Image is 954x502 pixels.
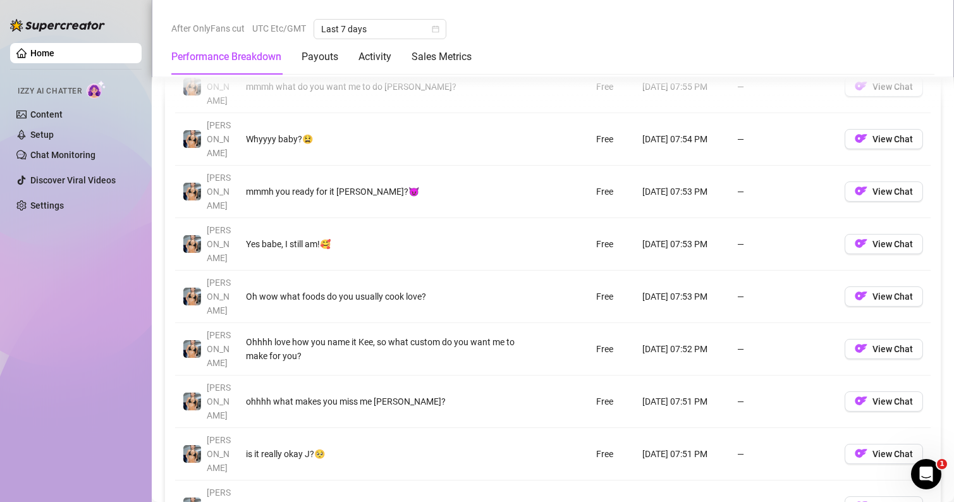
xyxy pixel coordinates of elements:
span: Last 7 days [321,20,439,39]
span: [PERSON_NAME] [207,120,231,158]
button: OFView Chat [845,181,923,202]
a: OFView Chat [845,242,923,252]
img: OF [855,237,867,250]
div: ohhhh what makes you miss me [PERSON_NAME]? [246,395,530,408]
td: [DATE] 07:53 PM [635,166,730,218]
div: Activity [358,49,391,64]
a: OFView Chat [845,451,923,462]
td: [DATE] 07:52 PM [635,323,730,376]
span: UTC Etc/GMT [252,19,306,38]
img: Veronica [183,288,201,305]
td: Free [589,323,635,376]
div: Performance Breakdown [171,49,281,64]
a: Discover Viral Videos [30,175,116,185]
img: Veronica [183,445,201,463]
div: mmmh you ready for it [PERSON_NAME]?😈 [246,185,530,199]
img: Veronica [183,183,201,200]
span: After OnlyFans cut [171,19,245,38]
span: [PERSON_NAME] [207,278,231,315]
td: — [730,218,837,271]
td: — [730,61,837,113]
a: OFView Chat [845,399,923,409]
span: 1 [937,459,947,469]
td: [DATE] 07:51 PM [635,428,730,481]
img: Veronica [183,393,201,410]
img: OF [855,395,867,407]
button: OFView Chat [845,129,923,149]
td: Free [589,61,635,113]
button: OFView Chat [845,339,923,359]
div: mmmh what do you want me to do [PERSON_NAME]? [246,80,530,94]
td: Free [589,428,635,481]
img: OF [855,80,867,92]
td: Free [589,218,635,271]
td: — [730,376,837,428]
td: — [730,271,837,323]
span: View Chat [872,187,913,197]
span: [PERSON_NAME] [207,383,231,420]
span: View Chat [872,344,913,354]
img: OF [855,447,867,460]
img: Veronica [183,78,201,95]
a: Chat Monitoring [30,150,95,160]
a: Content [30,109,63,119]
td: Free [589,166,635,218]
a: Setup [30,130,54,140]
img: Veronica [183,130,201,148]
span: [PERSON_NAME] [207,435,231,473]
span: View Chat [872,239,913,249]
span: Izzy AI Chatter [18,85,82,97]
td: — [730,323,837,376]
a: OFView Chat [845,137,923,147]
a: Settings [30,200,64,211]
td: [DATE] 07:54 PM [635,113,730,166]
td: Free [589,113,635,166]
span: [PERSON_NAME] [207,173,231,211]
td: — [730,428,837,481]
td: [DATE] 07:53 PM [635,271,730,323]
img: logo-BBDzfeDw.svg [10,19,105,32]
span: [PERSON_NAME] [207,68,231,106]
img: Veronica [183,235,201,253]
div: Payouts [302,49,338,64]
td: [DATE] 07:51 PM [635,376,730,428]
button: OFView Chat [845,391,923,412]
span: View Chat [872,82,913,92]
td: [DATE] 07:53 PM [635,218,730,271]
button: OFView Chat [845,444,923,464]
span: View Chat [872,291,913,302]
img: OF [855,290,867,302]
div: Sales Metrics [412,49,472,64]
div: Whyyyy baby?😫 [246,132,530,146]
img: OF [855,132,867,145]
span: calendar [432,25,439,33]
span: View Chat [872,134,913,144]
iframe: Intercom live chat [911,459,941,489]
img: OF [855,342,867,355]
span: [PERSON_NAME] [207,225,231,263]
div: is it really okay J?🥺 [246,447,530,461]
img: Veronica [183,340,201,358]
div: Ohhhh love how you name it Kee, so what custom do you want me to make for you? [246,335,530,363]
img: OF [855,185,867,197]
span: [PERSON_NAME] [207,330,231,368]
td: [DATE] 07:55 PM [635,61,730,113]
a: OFView Chat [845,294,923,304]
td: — [730,113,837,166]
button: OFView Chat [845,234,923,254]
img: AI Chatter [87,80,106,99]
td: Free [589,271,635,323]
div: Yes babe, I still am!🥰 [246,237,530,251]
a: OFView Chat [845,84,923,94]
a: OFView Chat [845,346,923,357]
div: Oh wow what foods do you usually cook love? [246,290,530,303]
td: Free [589,376,635,428]
span: View Chat [872,449,913,459]
a: Home [30,48,54,58]
td: — [730,166,837,218]
a: OFView Chat [845,189,923,199]
button: OFView Chat [845,286,923,307]
span: View Chat [872,396,913,407]
button: OFView Chat [845,77,923,97]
